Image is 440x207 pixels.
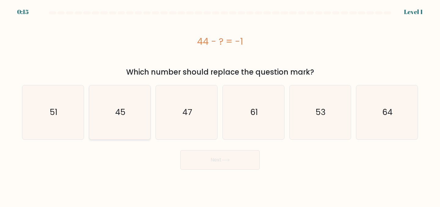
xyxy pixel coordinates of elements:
[404,7,423,17] div: Level 1
[26,67,414,78] div: Which number should replace the question mark?
[22,35,418,48] div: 44 - ? = -1
[250,106,258,118] text: 61
[382,106,393,118] text: 64
[17,7,29,17] div: 0:15
[182,106,192,118] text: 47
[50,106,57,118] text: 51
[115,106,126,118] text: 45
[180,150,260,170] button: Next
[316,106,326,118] text: 53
